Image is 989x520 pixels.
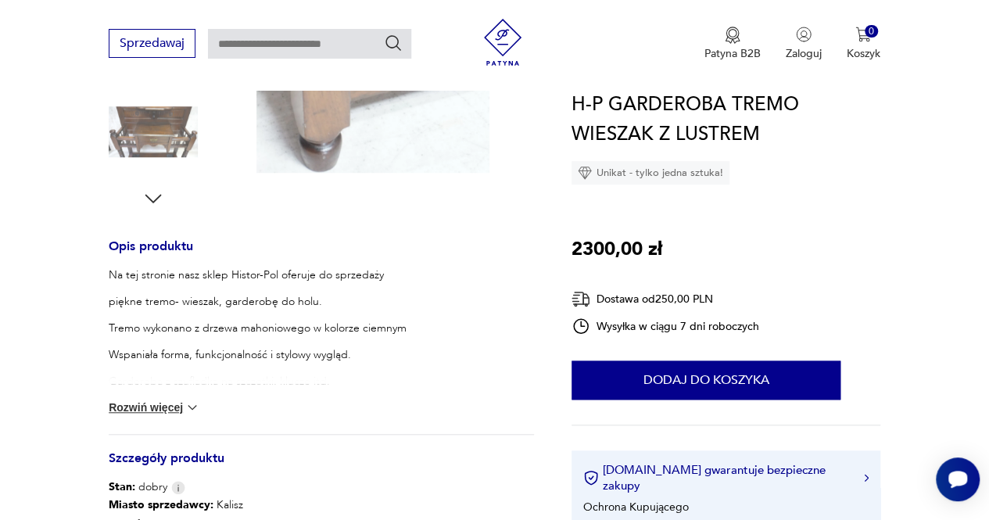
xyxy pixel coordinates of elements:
img: Patyna - sklep z meblami i dekoracjami vintage [479,19,526,66]
img: Ikona diamentu [578,166,592,180]
h1: H-P GARDEROBA TREMO WIESZAK Z LUSTREM [572,90,880,149]
p: 2300,00 zł [572,235,662,264]
button: Zaloguj [786,27,822,61]
p: piękne tremo- wieszak, garderobę do holu. [109,294,497,310]
h3: Szczegóły produktu [109,454,534,479]
p: Zaloguj [786,46,822,61]
p: Koszyk [847,46,880,61]
h3: Opis produktu [109,242,534,267]
p: Na tej stronie nasz sklep Histor-Pol oferuje do sprzedaży [109,267,497,283]
p: Patyna B2B [704,46,761,61]
img: Ikona strzałki w prawo [864,474,869,482]
div: Wysyłka w ciągu 7 dni roboczych [572,317,759,335]
iframe: Smartsupp widget button [936,457,980,501]
li: Ochrona Kupującego [583,500,689,515]
img: Ikona certyfikatu [583,470,599,486]
b: Miasto sprzedawcy : [109,497,213,512]
button: Rozwiń więcej [109,400,199,415]
div: Unikat - tylko jedna sztuka! [572,161,729,185]
button: Szukaj [384,34,403,52]
img: Zdjęcie produktu H-P GARDEROBA TREMO WIESZAK Z LUSTREM [109,88,198,177]
span: dobry [109,479,167,495]
button: 0Koszyk [847,27,880,61]
p: Wspaniała forma, funkcjonalność i stylowy wygląd. [109,347,497,363]
p: Kalisz [109,495,243,515]
b: Stan: [109,479,135,494]
img: Ikona koszyka [855,27,871,42]
img: Ikona medalu [725,27,740,44]
p: Tremo wykonano z drzewa mahoniowego w kolorze ciemnym [109,321,497,336]
button: Sprzedawaj [109,29,195,58]
button: Patyna B2B [704,27,761,61]
div: 0 [865,25,878,38]
img: chevron down [185,400,200,415]
div: Dostawa od 250,00 PLN [572,289,759,309]
img: Ikona dostawy [572,289,590,309]
p: Garderoba z szufladką na szczotki, klucze itd. [109,374,497,389]
img: Ikonka użytkownika [796,27,812,42]
a: Ikona medaluPatyna B2B [704,27,761,61]
img: Info icon [171,481,185,494]
button: Dodaj do koszyka [572,360,840,400]
a: Sprzedawaj [109,39,195,50]
button: [DOMAIN_NAME] gwarantuje bezpieczne zakupy [583,462,869,493]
